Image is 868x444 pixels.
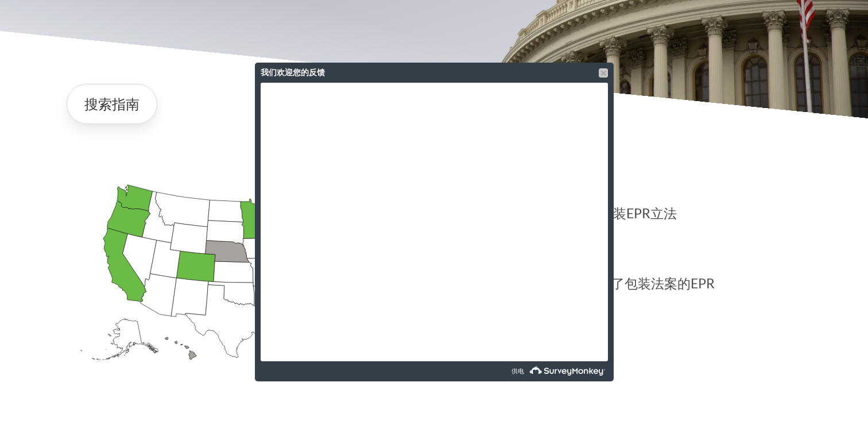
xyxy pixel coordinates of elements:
[511,368,524,374] font: 供电
[84,95,139,112] font: 搜索指南
[559,275,715,291] font: 美国通过了包装法案的EPR
[436,361,608,381] a: 供电
[261,68,325,77] font: 我们欢迎您的反馈
[67,84,157,124] a: 搜索指南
